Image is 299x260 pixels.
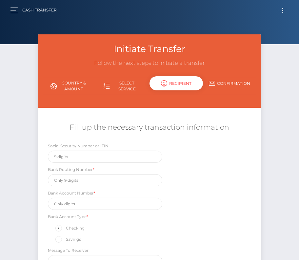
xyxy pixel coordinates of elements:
[54,235,81,244] label: Savings
[48,167,94,173] label: Bank Routing Number
[43,43,256,55] h3: Initiate Transfer
[48,190,95,196] label: Bank Account Number
[48,151,162,163] input: 9 digits
[43,122,256,133] h5: Fill up the necessary transaction information
[96,78,150,95] a: Select Service
[203,78,256,89] a: Confirmation
[48,248,89,253] label: Message To Receiver
[54,224,85,232] label: Checking
[48,174,162,186] input: Only 9 digits
[48,214,88,220] label: Bank Account Type
[48,198,162,210] input: Only digits
[149,76,203,90] div: Recipient
[22,3,57,17] a: Cash Transfer
[48,143,109,149] label: Social Security Number or ITIN
[277,6,289,15] button: Toggle navigation
[43,59,256,67] h3: Follow the next steps to initiate a transfer
[43,78,96,95] a: Country & Amount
